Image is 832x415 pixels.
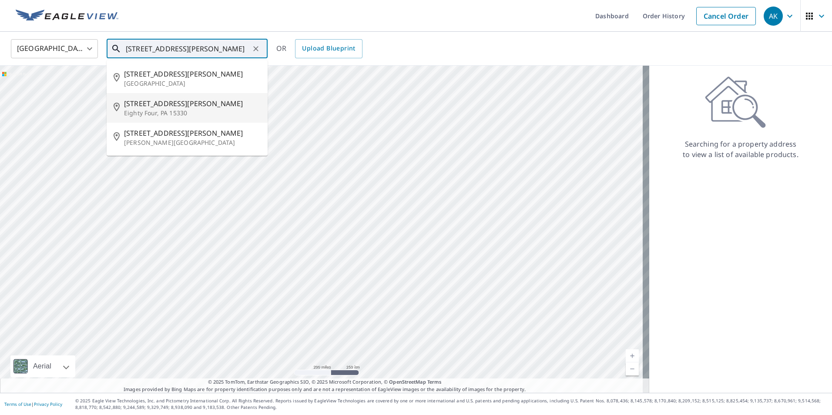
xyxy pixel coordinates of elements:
[208,378,442,386] span: © 2025 TomTom, Earthstar Geographics SIO, © 2025 Microsoft Corporation, ©
[295,39,362,58] a: Upload Blueprint
[389,378,426,385] a: OpenStreetMap
[4,402,62,407] p: |
[124,79,261,88] p: [GEOGRAPHIC_DATA]
[75,398,828,411] p: © 2025 Eagle View Technologies, Inc. and Pictometry International Corp. All Rights Reserved. Repo...
[764,7,783,26] div: AK
[626,362,639,375] a: Current Level 5, Zoom Out
[34,401,62,407] a: Privacy Policy
[124,128,261,138] span: [STREET_ADDRESS][PERSON_NAME]
[30,355,54,377] div: Aerial
[16,10,118,23] img: EV Logo
[124,109,261,117] p: Eighty Four, PA 15330
[124,98,261,109] span: [STREET_ADDRESS][PERSON_NAME]
[124,69,261,79] span: [STREET_ADDRESS][PERSON_NAME]
[11,37,98,61] div: [GEOGRAPHIC_DATA]
[4,401,31,407] a: Terms of Use
[682,139,799,160] p: Searching for a property address to view a list of available products.
[427,378,442,385] a: Terms
[626,349,639,362] a: Current Level 5, Zoom In
[124,138,261,147] p: [PERSON_NAME][GEOGRAPHIC_DATA]
[302,43,355,54] span: Upload Blueprint
[126,37,250,61] input: Search by address or latitude-longitude
[276,39,362,58] div: OR
[250,43,262,55] button: Clear
[696,7,756,25] a: Cancel Order
[10,355,75,377] div: Aerial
